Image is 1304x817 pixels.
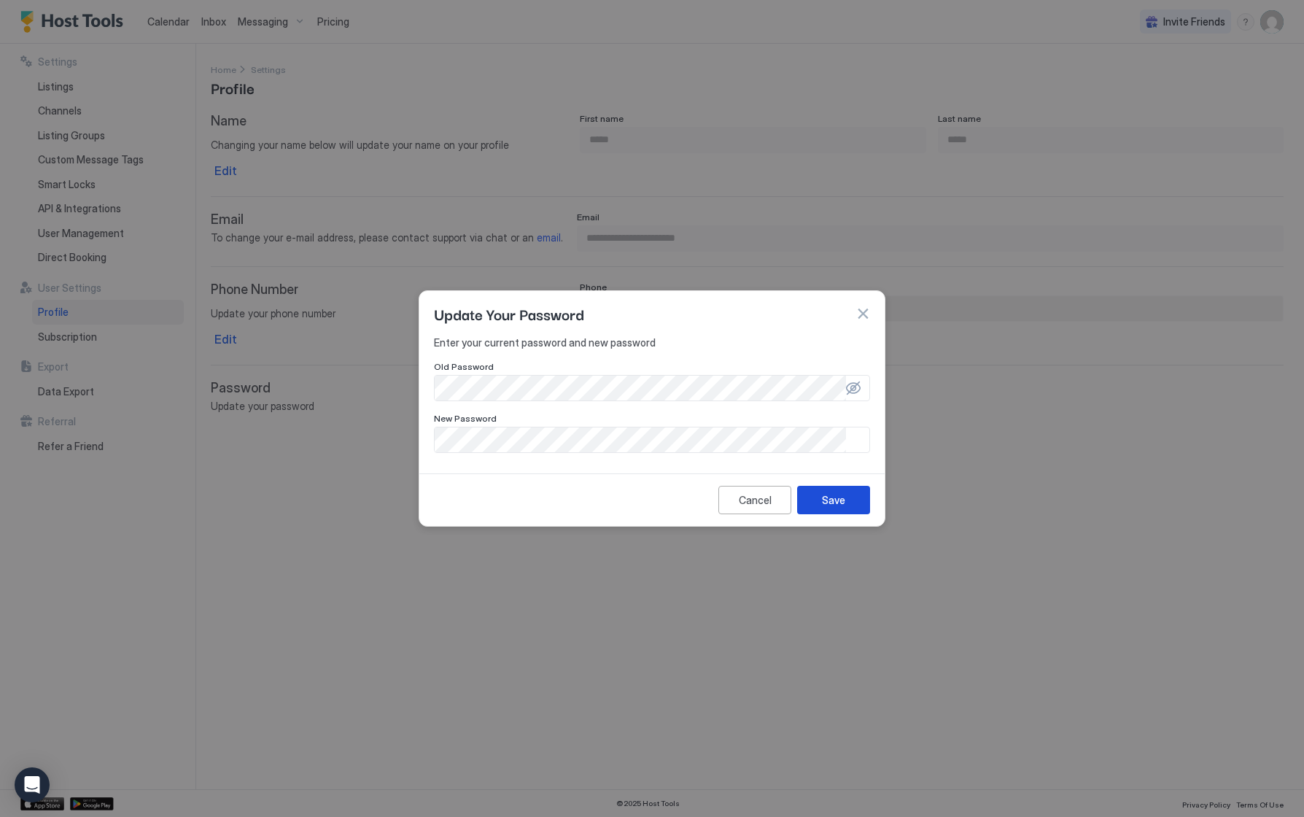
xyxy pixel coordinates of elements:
[434,361,494,372] span: Old Password
[434,303,584,325] span: Update Your Password
[718,486,791,514] button: Cancel
[434,336,870,349] span: Enter your current password and new password
[739,492,772,508] div: Cancel
[435,376,846,400] input: Input Field
[797,486,870,514] button: Save
[15,767,50,802] div: Open Intercom Messenger
[435,427,846,452] input: Input Field
[822,492,845,508] div: Save
[434,413,497,424] span: New Password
